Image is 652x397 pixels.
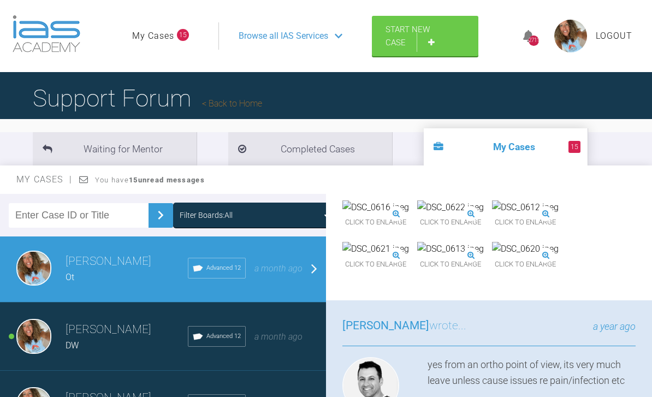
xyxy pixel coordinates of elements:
[152,206,169,224] img: chevronRight.28bd32b0.svg
[177,29,189,41] span: 15
[492,214,559,231] span: Click to enlarge
[568,141,580,153] span: 15
[180,209,233,221] div: Filter Boards: All
[66,321,188,339] h3: [PERSON_NAME]
[342,256,409,273] span: Click to enlarge
[33,79,262,117] h1: Support Forum
[228,132,392,165] li: Completed Cases
[254,331,303,342] span: a month ago
[596,29,632,43] a: Logout
[254,263,303,274] span: a month ago
[16,174,73,185] span: My Cases
[33,132,197,165] li: Waiting for Mentor
[16,319,51,354] img: Rebecca Lynne Williams
[66,272,74,282] span: Ot
[417,200,484,215] img: DSC_0622.jpeg
[492,256,559,273] span: Click to enlarge
[372,16,478,56] a: Start New Case
[239,29,328,43] span: Browse all IAS Services
[202,98,262,109] a: Back to Home
[342,317,466,335] h3: wrote...
[342,214,409,231] span: Click to enlarge
[342,200,409,215] img: DSC_0616.jpeg
[95,176,205,184] span: You have
[529,35,539,46] div: 2711
[342,319,429,332] span: [PERSON_NAME]
[593,321,636,332] span: a year ago
[492,200,559,215] img: DSC_0612.jpeg
[13,15,80,52] img: logo-light.3e3ef733.png
[492,242,559,256] img: DSC_0620.jpeg
[417,214,484,231] span: Click to enlarge
[206,263,241,273] span: Advanced 12
[66,252,188,271] h3: [PERSON_NAME]
[417,256,484,273] span: Click to enlarge
[66,340,79,351] span: DW
[129,176,205,184] strong: 15 unread messages
[342,242,409,256] img: DSC_0621.jpeg
[386,25,430,48] span: Start New Case
[424,128,588,165] li: My Cases
[16,251,51,286] img: Rebecca Lynne Williams
[206,331,241,341] span: Advanced 12
[9,203,149,228] input: Enter Case ID or Title
[554,20,587,52] img: profile.png
[132,29,174,43] a: My Cases
[417,242,484,256] img: DSC_0613.jpeg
